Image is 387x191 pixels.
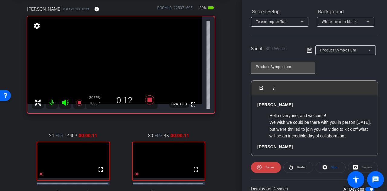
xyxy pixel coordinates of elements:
[268,82,280,94] button: Italic (Ctrl+I)
[251,45,298,52] div: Script
[199,3,207,13] span: 89%
[322,20,357,24] span: White - text in black
[269,112,372,119] li: Hello everyone, and welcome!
[269,155,372,168] li: [DATE] is all about , our Business Analysts, Product Managers and Product Owners.
[97,166,104,173] mat-icon: fullscreen
[256,20,287,24] span: Teleprompter Top
[171,132,189,139] span: 00:00:11
[256,63,310,71] input: Title
[49,132,54,139] span: 24
[93,96,100,100] span: FPS
[316,162,346,173] button: Stop
[169,100,189,108] span: 324.3 GB
[372,176,379,183] mat-icon: message
[154,132,162,139] span: FPS
[63,7,89,12] span: Galaxy S23 Ultra
[317,7,374,17] div: Background
[89,95,104,100] div: 30
[251,162,281,173] button: Pause
[265,166,274,169] span: Pause
[297,166,306,169] span: Restart
[94,6,99,12] mat-icon: info
[207,4,215,12] mat-icon: battery_std
[89,101,104,106] div: 1080P
[27,6,62,12] span: [PERSON_NAME]
[65,132,77,139] span: 1440P
[257,144,293,149] strong: [PERSON_NAME]
[265,46,287,51] span: 309 Words
[157,5,193,14] div: ROOM ID: 725371605
[164,132,169,139] span: 4K
[283,162,313,173] button: Restart
[251,7,308,17] div: Screen Setup
[148,132,153,139] span: 30
[190,101,197,108] mat-icon: fullscreen
[33,22,41,29] mat-icon: settings
[55,132,63,139] span: FPS
[352,176,359,183] mat-icon: accessibility
[320,48,356,52] span: Product Symposium
[331,166,337,169] span: Stop
[257,102,293,107] strong: [PERSON_NAME]
[255,82,267,94] button: Bold (Ctrl+B)
[269,119,372,139] li: We wish we could be there with you in person [DATE], but we’re thrilled to join you via video to ...
[192,166,200,173] mat-icon: fullscreen
[104,95,145,106] div: 0:12
[79,132,97,139] span: 00:00:11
